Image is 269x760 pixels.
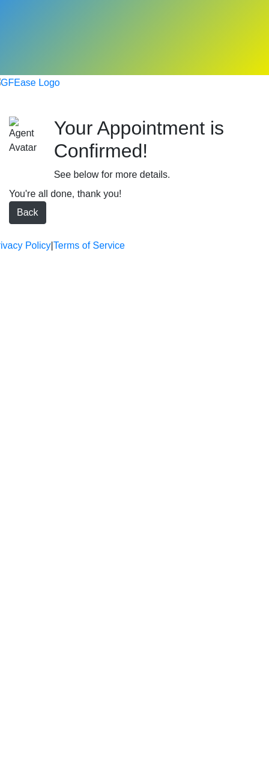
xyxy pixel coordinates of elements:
img: Agent Avatar [9,117,37,155]
button: Back [9,201,46,224]
div: You're all done, thank you! [9,187,260,201]
h2: Your Appointment is Confirmed! [54,117,260,163]
a: Terms of Service [53,239,125,253]
a: | [51,239,53,253]
div: See below for more details. [54,168,260,182]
